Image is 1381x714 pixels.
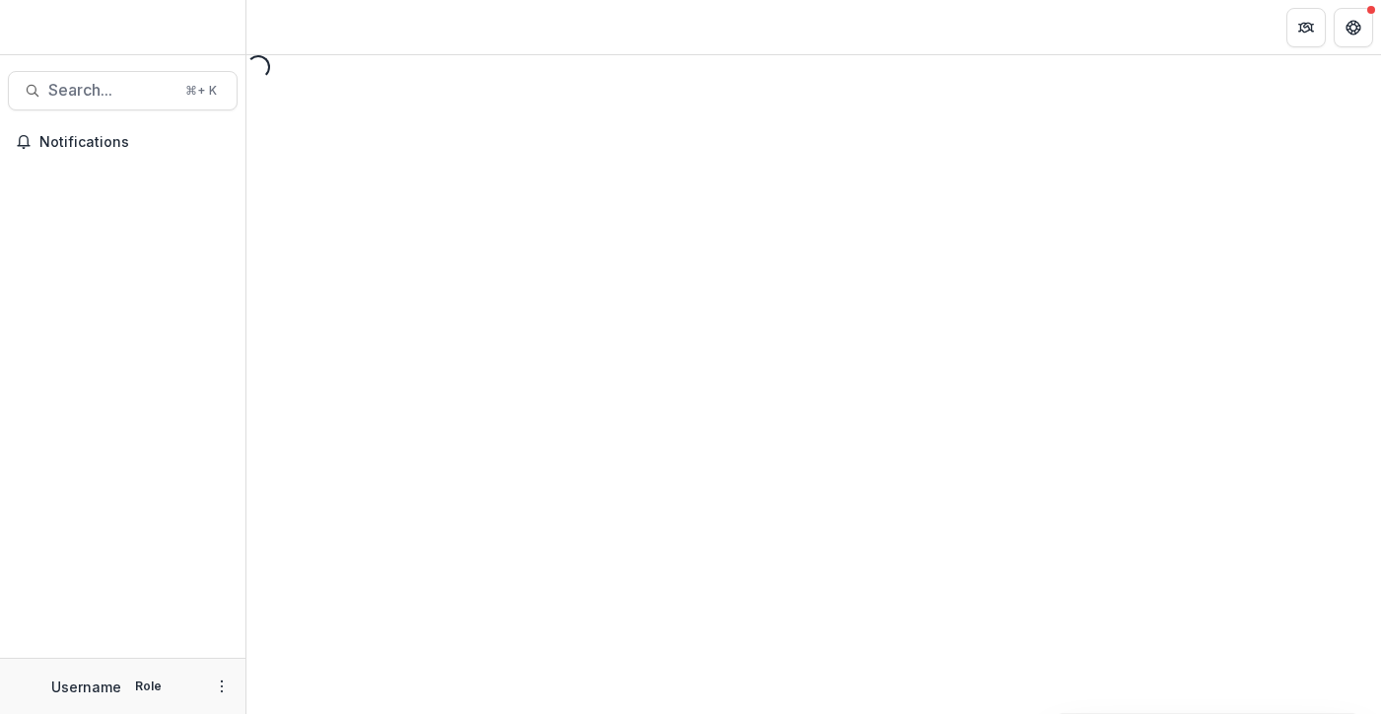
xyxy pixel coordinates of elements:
[129,678,168,695] p: Role
[1334,8,1373,47] button: Get Help
[181,80,221,102] div: ⌘ + K
[210,675,234,698] button: More
[48,81,173,100] span: Search...
[39,134,230,151] span: Notifications
[51,677,121,697] p: Username
[8,126,238,158] button: Notifications
[1286,8,1326,47] button: Partners
[8,71,238,110] button: Search...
